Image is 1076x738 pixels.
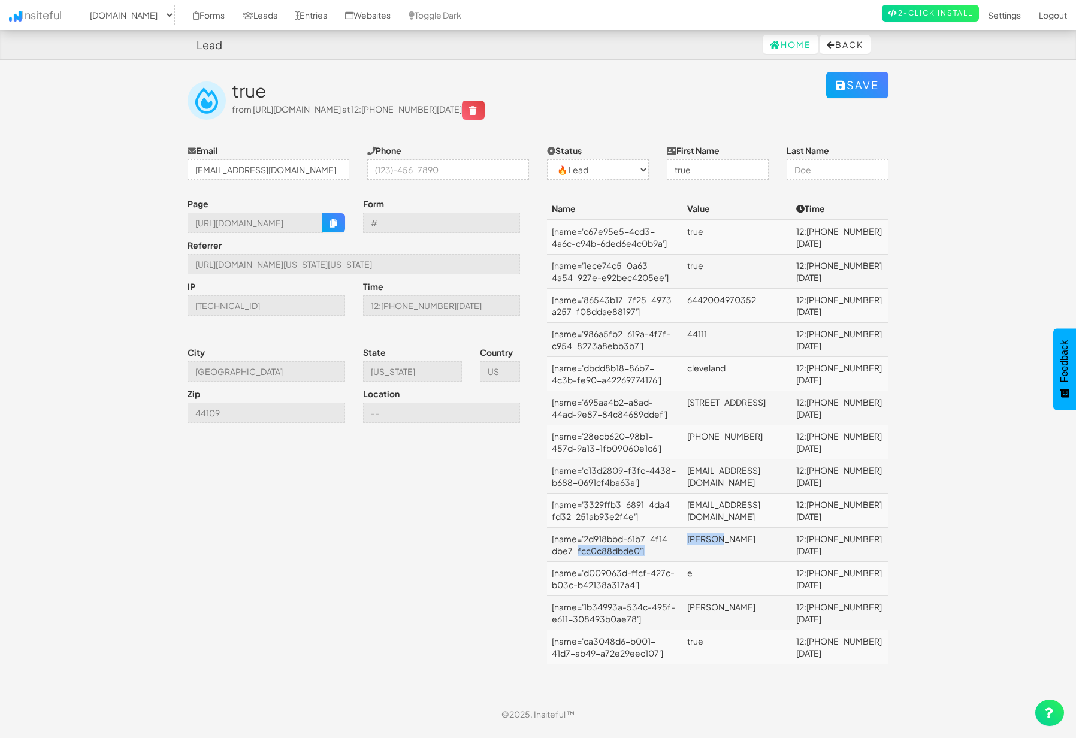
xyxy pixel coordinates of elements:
[791,562,888,596] td: 12:[PHONE_NUMBER][DATE]
[547,630,682,664] td: [name='ca3048d6-b001-41d7-ab49-a72e29eec107']
[547,220,682,255] td: [name='c67e95e5-4cd3-4a6c-c94b-6ded6e4c0b9a']
[188,198,208,210] label: Page
[232,104,485,114] span: from [URL][DOMAIN_NAME] at 12:[PHONE_NUMBER][DATE]
[9,11,22,22] img: icon.png
[547,144,582,156] label: Status
[791,494,888,528] td: 12:[PHONE_NUMBER][DATE]
[547,255,682,289] td: [name='1ece74c5-0a63-4a54-927e-e92bec4205ee']
[791,391,888,425] td: 12:[PHONE_NUMBER][DATE]
[791,528,888,562] td: 12:[PHONE_NUMBER][DATE]
[188,239,222,251] label: Referrer
[682,528,791,562] td: [PERSON_NAME]
[363,361,462,382] input: --
[547,562,682,596] td: [name='d009063d-ffcf-427c-b03c-b42138a317a4']
[791,357,888,391] td: 12:[PHONE_NUMBER][DATE]
[188,280,195,292] label: IP
[547,494,682,528] td: [name='3329ffb3-6891-4da4-fd32-251ab93e2f4e']
[682,391,791,425] td: [STREET_ADDRESS]
[363,295,521,316] input: --
[791,220,888,255] td: 12:[PHONE_NUMBER][DATE]
[820,35,871,54] button: Back
[667,144,720,156] label: First Name
[363,213,521,233] input: --
[363,198,384,210] label: Form
[367,144,401,156] label: Phone
[791,289,888,323] td: 12:[PHONE_NUMBER][DATE]
[363,280,383,292] label: Time
[682,198,791,220] th: Value
[363,346,386,358] label: State
[188,403,345,423] input: --
[787,159,888,180] input: Doe
[682,357,791,391] td: cleveland
[188,81,226,120] img: insiteful-lead.png
[787,144,829,156] label: Last Name
[188,361,345,382] input: --
[367,159,529,180] input: (123)-456-7890
[791,255,888,289] td: 12:[PHONE_NUMBER][DATE]
[682,562,791,596] td: e
[547,596,682,630] td: [name='1b34993a-534c-495f-e611-308493b0ae78']
[188,388,200,400] label: Zip
[197,39,222,51] h4: Lead
[547,425,682,459] td: [name='28ecb620-98b1-457d-9a13-1fb09060e1c6']
[188,346,205,358] label: City
[682,630,791,664] td: true
[791,425,888,459] td: 12:[PHONE_NUMBER][DATE]
[682,323,791,357] td: 44111
[682,425,791,459] td: [PHONE_NUMBER]
[188,254,520,274] input: --
[547,528,682,562] td: [name='2d918bbd-61b7-4f14-dbe7-fcc0c88dbde0']
[480,361,521,382] input: --
[188,213,323,233] input: --
[763,35,818,54] a: Home
[682,459,791,494] td: [EMAIL_ADDRESS][DOMAIN_NAME]
[791,323,888,357] td: 12:[PHONE_NUMBER][DATE]
[232,81,826,101] h2: true
[547,391,682,425] td: [name='695aa4b2-a8ad-44ad-9e87-84c84689ddef']
[547,198,682,220] th: Name
[791,198,888,220] th: Time
[547,357,682,391] td: [name='dbdd8b18-86b7-4c3b-fe90-a42269774176']
[188,144,218,156] label: Email
[188,295,345,316] input: --
[547,323,682,357] td: [name='986a5fb2-619a-4f7f-c954-8273a8ebb3b7']
[791,630,888,664] td: 12:[PHONE_NUMBER][DATE]
[1059,340,1070,382] span: Feedback
[682,494,791,528] td: [EMAIL_ADDRESS][DOMAIN_NAME]
[188,159,349,180] input: j@doe.com
[882,5,979,22] a: 2-Click Install
[682,220,791,255] td: true
[682,255,791,289] td: true
[363,388,400,400] label: Location
[1053,328,1076,410] button: Feedback - Show survey
[363,403,521,423] input: --
[791,596,888,630] td: 12:[PHONE_NUMBER][DATE]
[547,289,682,323] td: [name='86543b17-7f25-4973-a257-f08ddae88197']
[480,346,513,358] label: Country
[791,459,888,494] td: 12:[PHONE_NUMBER][DATE]
[547,459,682,494] td: [name='c13d2809-f3fc-4438-b688-0691cf4ba63a']
[826,72,888,98] button: Save
[667,159,769,180] input: John
[682,596,791,630] td: [PERSON_NAME]
[682,289,791,323] td: 6442004970352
